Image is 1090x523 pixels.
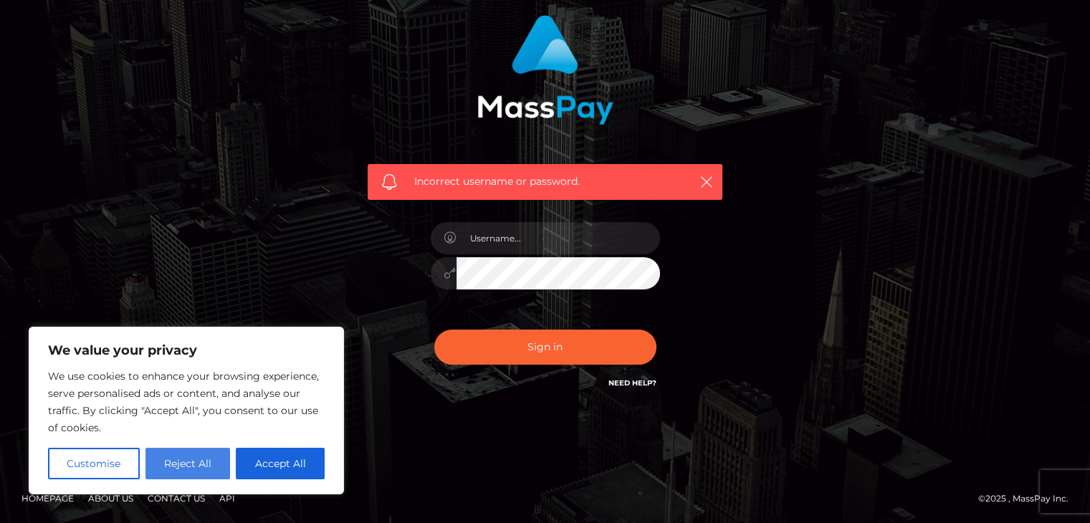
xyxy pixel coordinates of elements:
button: Reject All [145,448,231,479]
div: We value your privacy [29,327,344,494]
a: API [214,487,241,509]
button: Accept All [236,448,325,479]
button: Customise [48,448,140,479]
p: We use cookies to enhance your browsing experience, serve personalised ads or content, and analys... [48,368,325,436]
a: Homepage [16,487,80,509]
a: About Us [82,487,139,509]
div: © 2025 , MassPay Inc. [978,491,1079,507]
button: Sign in [434,330,656,365]
a: Need Help? [608,378,656,388]
a: Contact Us [142,487,211,509]
span: Incorrect username or password. [414,174,676,189]
img: MassPay Login [477,15,613,125]
p: We value your privacy [48,342,325,359]
input: Username... [456,222,660,254]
